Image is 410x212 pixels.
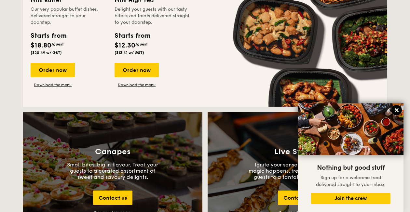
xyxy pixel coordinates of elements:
[311,193,390,204] button: Join the crew
[278,191,317,205] div: Contact us
[115,6,191,26] div: Delight your guests with our tasty bite-sized treats delivered straight to your doorstep.
[31,31,66,41] div: Starts from
[115,50,144,55] span: ($13.41 w/ GST)
[51,42,64,46] span: /guest
[391,105,402,115] button: Close
[135,42,148,46] span: /guest
[31,6,107,26] div: Our very popular buffet dishes, delivered straight to your doorstep.
[31,63,75,77] div: Order now
[93,191,132,205] div: Contact us
[115,63,159,77] div: Order now
[317,164,385,172] span: Nothing but good stuff
[64,162,161,180] p: Small bites, big in flavour. Treat your guests to a curated assortment of sweet and savoury delig...
[298,103,403,155] img: DSC07876-Edit02-Large.jpeg
[316,175,386,187] span: Sign up for a welcome treat delivered straight to your inbox.
[31,50,62,55] span: ($20.49 w/ GST)
[31,42,51,49] span: $18.80
[95,147,130,156] h3: Canapes
[115,82,159,87] a: Download the menu
[249,162,346,180] p: Ignite your senses, where culinary magic happens, treating you and your guests to a tantalising e...
[274,147,321,156] h3: Live Station
[115,42,135,49] span: $12.30
[115,31,150,41] div: Starts from
[31,82,75,87] a: Download the menu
